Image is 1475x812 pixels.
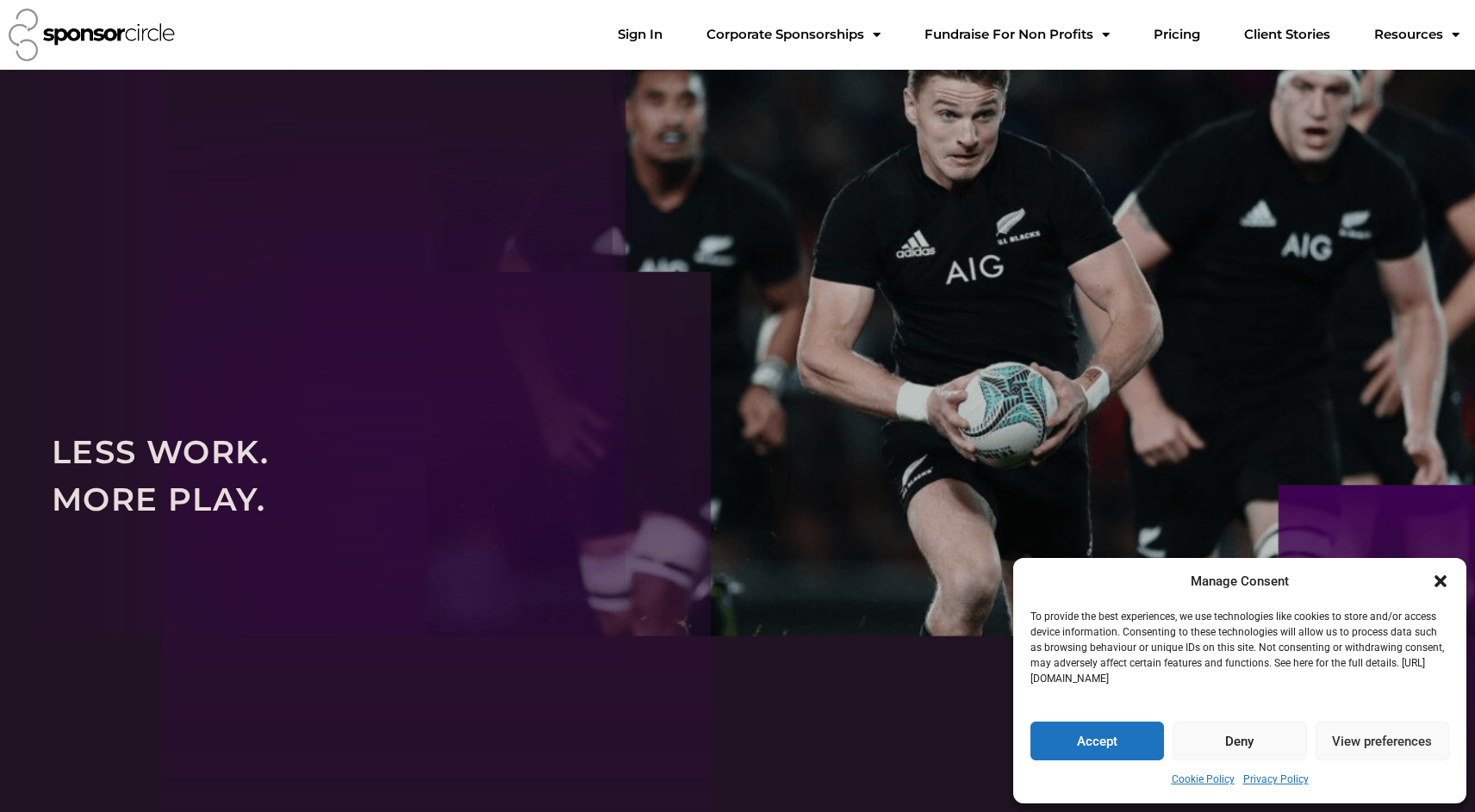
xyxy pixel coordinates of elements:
img: Sponsor Circle logo [9,9,175,61]
nav: Menu [604,17,1473,52]
button: Accept [1030,722,1164,760]
a: Cookie Policy [1172,769,1235,790]
div: Close dialogue [1432,573,1449,590]
h2: LESS WORK. MORE PLAY. [52,428,1423,524]
a: Client Stories [1230,17,1344,52]
p: To provide the best experiences, we use technologies like cookies to store and/or access device i... [1030,609,1447,686]
button: Deny [1173,722,1306,760]
a: Fundraise For Non ProfitsMenu Toggle [911,17,1123,52]
button: View preferences [1316,722,1449,760]
div: Manage Consent [1191,571,1289,592]
a: Corporate SponsorshipsMenu Toggle [693,17,894,52]
a: Privacy Policy [1243,769,1309,790]
a: Sign In [604,17,676,52]
a: Resources [1360,17,1473,52]
a: Pricing [1140,17,1214,52]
